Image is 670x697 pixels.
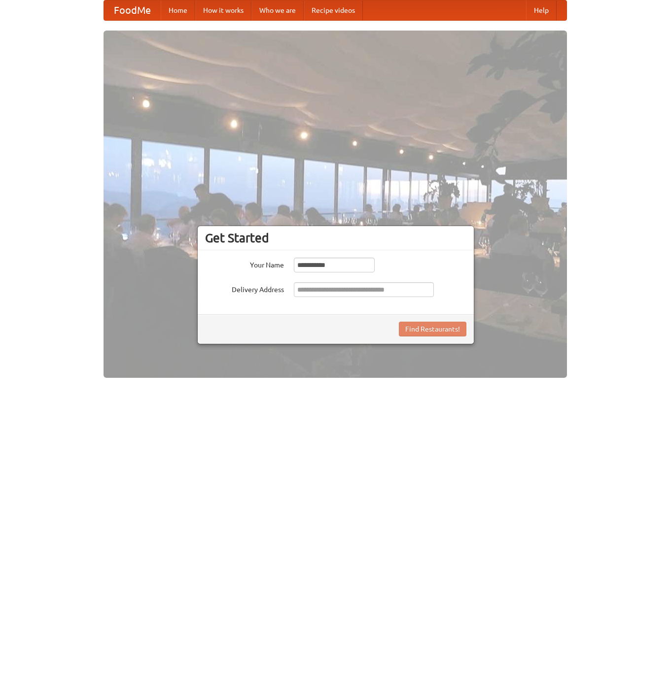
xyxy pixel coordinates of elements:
[399,322,466,336] button: Find Restaurants!
[205,282,284,295] label: Delivery Address
[526,0,557,20] a: Help
[251,0,304,20] a: Who we are
[205,231,466,245] h3: Get Started
[161,0,195,20] a: Home
[304,0,363,20] a: Recipe videos
[104,0,161,20] a: FoodMe
[195,0,251,20] a: How it works
[205,258,284,270] label: Your Name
